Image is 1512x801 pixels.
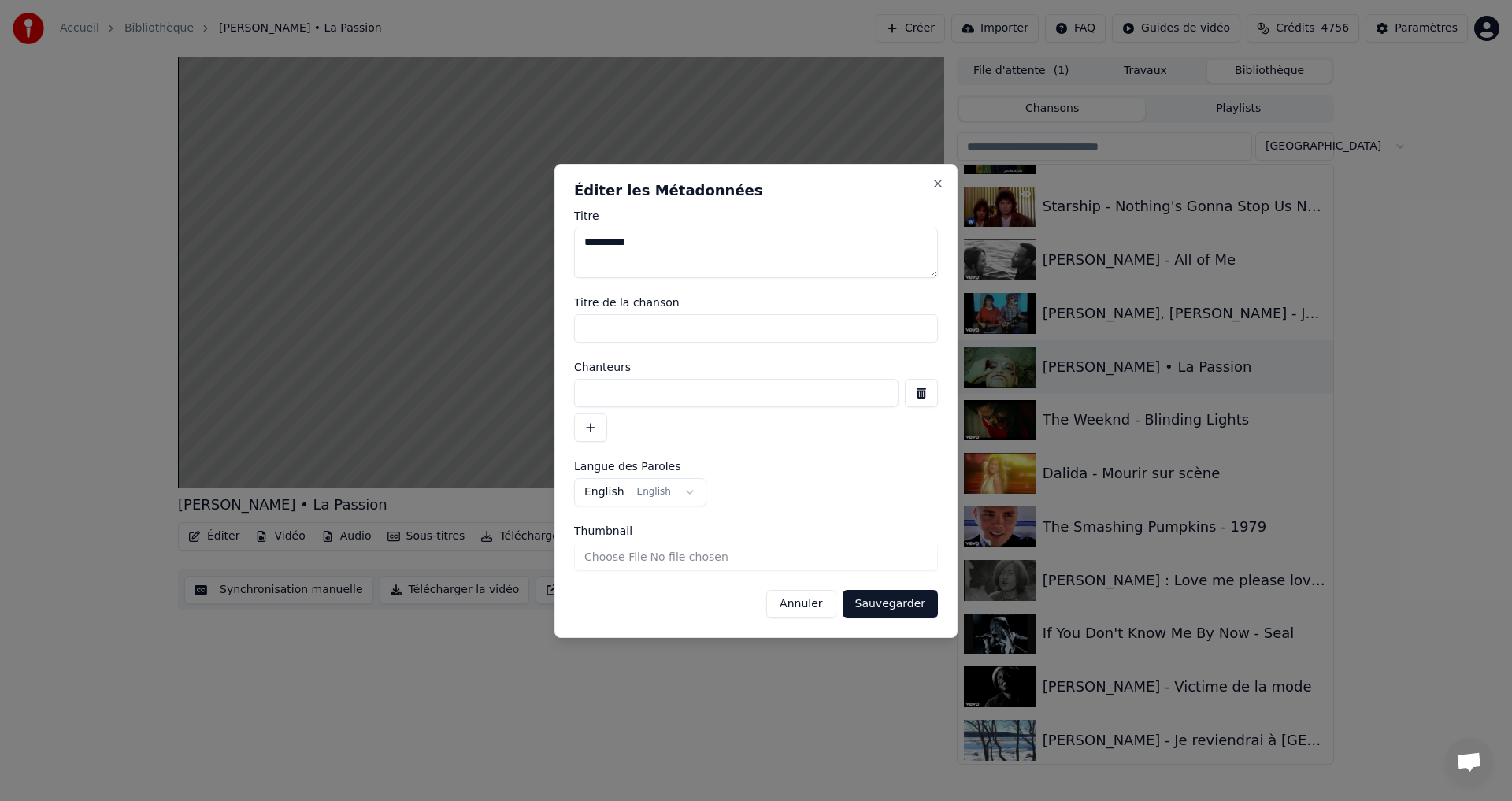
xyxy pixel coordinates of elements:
[574,461,681,472] span: Langue des Paroles
[574,362,938,373] label: Chanteurs
[574,297,938,308] label: Titre de la chanson
[574,210,938,221] label: Titre
[574,525,632,536] span: Thumbnail
[843,590,938,618] button: Sauvegarder
[574,184,938,198] h2: Éditer les Métadonnées
[766,590,836,618] button: Annuler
